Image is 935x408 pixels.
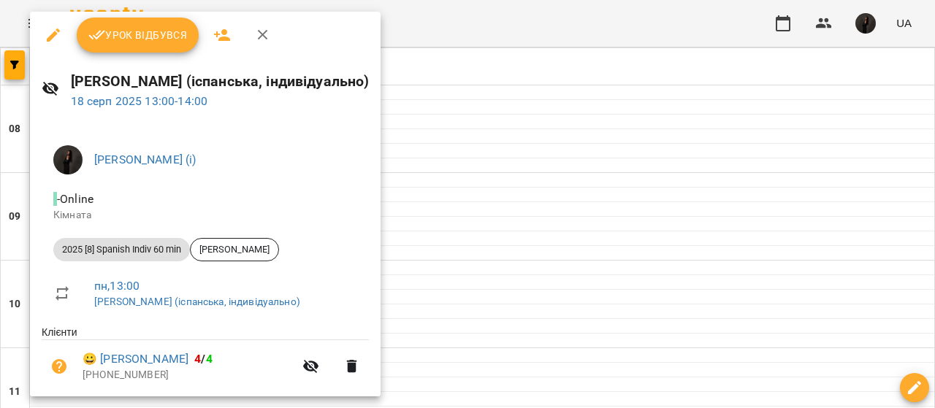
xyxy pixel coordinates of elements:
b: / [194,352,212,366]
a: 😀 [PERSON_NAME] [83,350,188,368]
a: [PERSON_NAME] (іспанська, індивідуально) [94,296,300,307]
p: [PHONE_NUMBER] [83,368,294,382]
span: Урок відбувся [88,26,188,44]
span: 2025 [8] Spanish Indiv 60 min [53,243,190,256]
ul: Клієнти [42,325,369,398]
button: Урок відбувся [77,18,199,53]
span: 4 [206,352,213,366]
a: пн , 13:00 [94,279,140,293]
span: - Online [53,192,96,206]
div: [PERSON_NAME] [190,238,279,261]
img: 5858c9cbb9d5886a1d49eb89d6c4f7a7.jpg [53,145,83,174]
span: 4 [194,352,201,366]
p: Кімната [53,208,357,223]
span: [PERSON_NAME] [191,243,278,256]
a: 18 серп 2025 13:00-14:00 [71,94,208,108]
h6: [PERSON_NAME] (іспанська, індивідуально) [71,70,370,93]
button: Візит ще не сплачено. Додати оплату? [42,349,77,384]
a: [PERSON_NAME] (і) [94,153,196,166]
